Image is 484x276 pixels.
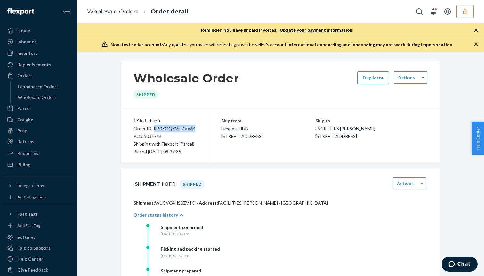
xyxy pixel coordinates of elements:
[398,74,415,81] label: Actions
[4,126,73,136] a: Prep
[133,71,239,85] h1: Wholesale Order
[397,180,414,187] label: Actions
[7,8,34,15] img: Flexport logo
[17,245,51,251] div: Talk to Support
[4,71,73,81] a: Orders
[87,8,139,15] a: Wholesale Orders
[17,256,43,262] div: Help Center
[110,41,453,48] div: Any updates you make will reflect against the seller's account.
[133,125,195,132] div: Order ID: RP0ZGQZVHZVWK
[14,92,73,103] a: Wholesale Orders
[17,223,40,228] div: Add Fast Tag
[110,42,163,47] span: Non-test seller account:
[201,27,353,33] p: Reminder: You have unpaid invoices.
[4,265,73,275] button: Give Feedback
[17,267,48,273] div: Give Feedback
[4,243,73,253] button: Talk to Support
[17,150,39,156] div: Reporting
[151,8,188,15] a: Order detail
[17,38,37,45] div: Inbounds
[221,117,315,125] p: Ship from
[18,94,57,101] div: Wholesale Orders
[161,253,220,258] div: [DATE] 02:37 pm
[60,5,73,18] button: Close Navigation
[4,193,73,201] a: Add Integration
[161,224,203,230] div: Shipment confirmed
[287,42,453,47] span: International onboarding and inbounding may not work during impersonation.
[4,115,73,125] a: Freight
[4,60,73,70] a: Replenishments
[280,27,353,33] a: Update your payment information.
[161,246,220,252] div: Picking and packing started
[4,180,73,191] button: Integrations
[4,37,73,47] a: Inbounds
[4,160,73,170] a: Billing
[17,50,38,56] div: Inventory
[17,194,46,200] div: Add Integration
[427,5,440,18] button: Open notifications
[133,117,195,125] div: 1 SKU · 1 unit
[133,200,155,205] span: Shipment:
[133,148,195,155] div: Placed [DATE] 08:37:35
[14,81,73,92] a: Ecommerce Orders
[82,2,193,21] ol: breadcrumbs
[133,140,195,148] p: Shipping with Flexport (Parcel)
[4,222,73,230] a: Add Fast Tag
[4,232,73,242] a: Settings
[161,231,203,237] div: [DATE] 08:39 am
[133,200,427,206] p: WUCVC4HS0ZV1O · FACILITIES [PERSON_NAME] · [GEOGRAPHIC_DATA]
[357,71,389,84] button: Duplicate
[4,103,73,113] a: Parcel
[17,182,44,189] div: Integrations
[4,48,73,58] a: Inventory
[4,209,73,219] button: Fast Tags
[161,268,201,274] div: Shipment prepared
[17,162,30,168] div: Billing
[4,254,73,264] a: Help Center
[442,257,478,273] iframe: Opens a widget where you can chat to one of our agents
[17,138,34,145] div: Returns
[17,72,33,79] div: Orders
[135,177,175,191] h1: Shipment 1 of 1
[315,117,428,125] p: Ship to
[17,128,27,134] div: Prep
[17,105,31,112] div: Parcel
[221,126,263,139] span: Flexport HUB [STREET_ADDRESS]
[472,122,484,155] button: Help Center
[4,148,73,158] a: Reporting
[4,26,73,36] a: Home
[413,5,426,18] button: Open Search Box
[4,137,73,147] a: Returns
[17,117,33,123] div: Freight
[17,211,38,217] div: Fast Tags
[180,180,205,189] div: Shipped
[315,126,375,139] span: FACILITIES [PERSON_NAME] [STREET_ADDRESS]
[18,83,59,90] div: Ecommerce Orders
[17,28,30,34] div: Home
[133,90,158,99] div: Shipped
[133,132,195,140] div: PO# 5031714
[199,200,218,205] span: Address:
[17,234,36,240] div: Settings
[17,62,51,68] div: Replenishments
[133,212,178,218] p: Order status history
[441,5,454,18] button: Open account menu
